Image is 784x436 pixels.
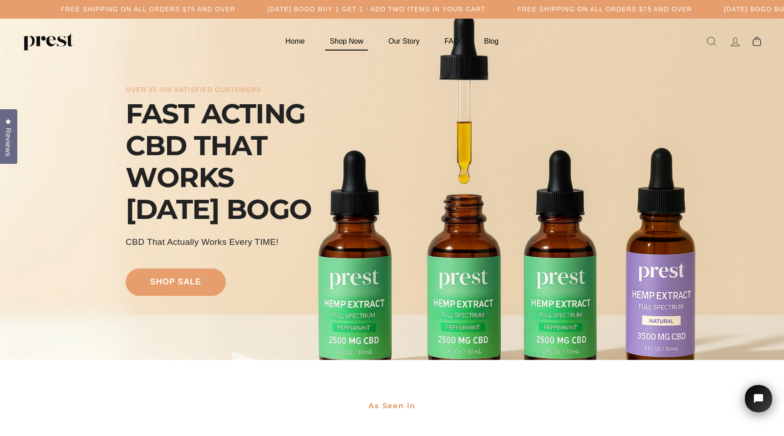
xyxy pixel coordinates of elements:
a: shop sale [126,269,226,296]
div: over 35,000 satisfied customers [126,86,261,94]
a: Our Story [377,32,431,50]
h5: Free Shipping on all orders $75 and over [61,5,236,13]
ul: Primary [274,32,510,50]
img: PREST ORGANICS [23,32,73,51]
h5: Free Shipping on all orders $75 and over [517,5,692,13]
div: FAST ACTING CBD THAT WORKS [DATE] BOGO [126,98,331,225]
span: Reviews [2,128,14,157]
h2: As Seen in [126,395,658,417]
a: Home [274,32,316,50]
a: Blog [473,32,510,50]
h5: [DATE] BOGO BUY 1 GET 1 - ADD TWO ITEMS IN YOUR CART [268,5,486,13]
div: CBD That Actually Works every TIME! [126,236,279,248]
a: Shop Now [318,32,375,50]
a: FAQ [433,32,470,50]
iframe: Tidio Chat [733,372,784,436]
